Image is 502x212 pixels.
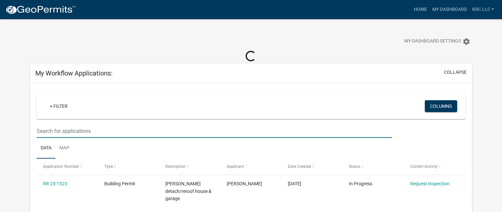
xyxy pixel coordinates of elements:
button: collapse [444,69,467,76]
h5: My Workflow Applications: [35,69,113,77]
button: My Dashboard Settingssettings [399,35,476,48]
span: My Dashboard Settings [404,38,461,45]
span: Status [349,164,360,169]
i: settings [462,38,470,45]
a: Request Inspection [410,181,450,186]
span: Date Created [288,164,311,169]
span: 08/18/2025 [288,181,301,186]
datatable-header-cell: Status [343,159,404,174]
a: My Dashboard [429,3,469,16]
a: KRC LLC [469,3,497,16]
span: John Kornacki [227,181,262,186]
datatable-header-cell: Description [159,159,220,174]
span: Building Permit [104,181,135,186]
span: Fifield detach/reroof house & garage [165,181,212,201]
datatable-header-cell: Type [98,159,159,174]
span: In Progress [349,181,372,186]
button: Columns [425,100,457,112]
a: Data [37,138,55,159]
datatable-header-cell: Date Created [282,159,343,174]
span: Current Activity [410,164,438,169]
span: Description [165,164,185,169]
input: Search for applications [37,124,392,138]
a: Map [55,138,73,159]
span: Applicant [227,164,244,169]
a: + Filter [45,100,73,112]
datatable-header-cell: Applicant [220,159,281,174]
a: RR-25-1523 [43,181,67,186]
datatable-header-cell: Application Number [37,159,98,174]
span: Application Number [43,164,79,169]
datatable-header-cell: Current Activity [404,159,465,174]
span: Type [104,164,113,169]
a: Home [411,3,429,16]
